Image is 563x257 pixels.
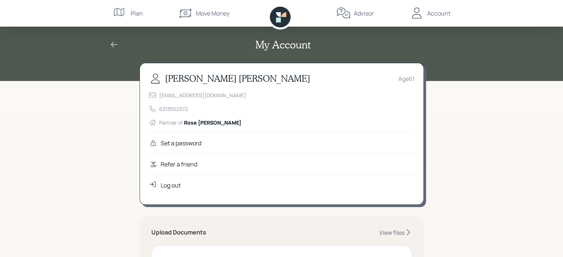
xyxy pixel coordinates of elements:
span: Rose [PERSON_NAME] [184,119,241,126]
div: 6313552972 [159,105,188,113]
div: Set a password [161,139,201,148]
h3: [PERSON_NAME] [PERSON_NAME] [165,73,310,84]
h5: Upload Documents [151,229,206,236]
div: View files [379,229,405,237]
div: Move Money [196,9,229,18]
div: Plan [131,9,143,18]
div: Account [427,9,450,18]
h2: My Account [255,38,311,51]
div: Age 61 [398,74,415,83]
div: Log out [161,181,181,190]
div: Refer a friend [161,160,197,169]
div: Advisor [354,9,374,18]
div: [EMAIL_ADDRESS][DOMAIN_NAME] [159,91,246,99]
div: Partner of [159,119,241,126]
